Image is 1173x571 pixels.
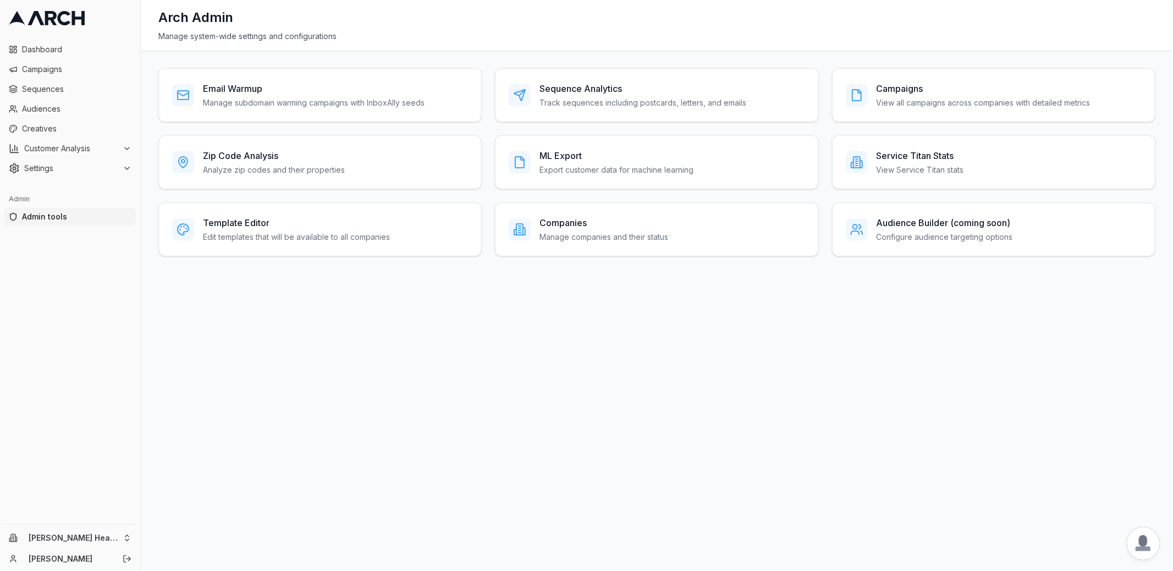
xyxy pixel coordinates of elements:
[539,216,668,229] h3: Companies
[29,553,111,564] a: [PERSON_NAME]
[203,164,345,175] p: Analyze zip codes and their properties
[539,164,693,175] p: Export customer data for machine learning
[158,68,482,122] a: Email WarmupManage subdomain warming campaigns with InboxAlly seeds
[119,551,135,567] button: Log out
[158,9,233,26] h1: Arch Admin
[539,82,746,95] h3: Sequence Analytics
[4,160,136,177] button: Settings
[877,97,1091,108] p: View all campaigns across companies with detailed metrics
[877,232,1013,243] p: Configure audience targeting options
[495,135,818,189] a: ML ExportExport customer data for machine learning
[877,164,964,175] p: View Service Titan stats
[4,61,136,78] a: Campaigns
[4,41,136,58] a: Dashboard
[832,135,1155,189] a: Service Titan StatsView Service Titan stats
[4,190,136,208] div: Admin
[832,202,1155,256] a: Audience Builder (coming soon)Configure audience targeting options
[29,533,118,543] span: [PERSON_NAME] Heating & Air Conditioning
[4,208,136,226] a: Admin tools
[22,123,131,134] span: Creatives
[203,149,345,162] h3: Zip Code Analysis
[158,202,482,256] a: Template EditorEdit templates that will be available to all companies
[539,149,693,162] h3: ML Export
[22,103,131,114] span: Audiences
[877,216,1013,229] h3: Audience Builder (coming soon)
[24,163,118,174] span: Settings
[203,216,390,229] h3: Template Editor
[22,211,131,222] span: Admin tools
[158,135,482,189] a: Zip Code AnalysisAnalyze zip codes and their properties
[1127,527,1160,560] div: Open chat
[203,82,425,95] h3: Email Warmup
[877,82,1091,95] h3: Campaigns
[4,140,136,157] button: Customer Analysis
[203,97,425,108] p: Manage subdomain warming campaigns with InboxAlly seeds
[495,202,818,256] a: CompaniesManage companies and their status
[877,149,964,162] h3: Service Titan Stats
[4,120,136,138] a: Creatives
[539,97,746,108] p: Track sequences including postcards, letters, and emails
[22,84,131,95] span: Sequences
[158,31,1155,42] div: Manage system-wide settings and configurations
[4,529,136,547] button: [PERSON_NAME] Heating & Air Conditioning
[22,64,131,75] span: Campaigns
[22,44,131,55] span: Dashboard
[24,143,118,154] span: Customer Analysis
[539,232,668,243] p: Manage companies and their status
[203,232,390,243] p: Edit templates that will be available to all companies
[4,100,136,118] a: Audiences
[4,80,136,98] a: Sequences
[832,68,1155,122] a: CampaignsView all campaigns across companies with detailed metrics
[495,68,818,122] a: Sequence AnalyticsTrack sequences including postcards, letters, and emails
